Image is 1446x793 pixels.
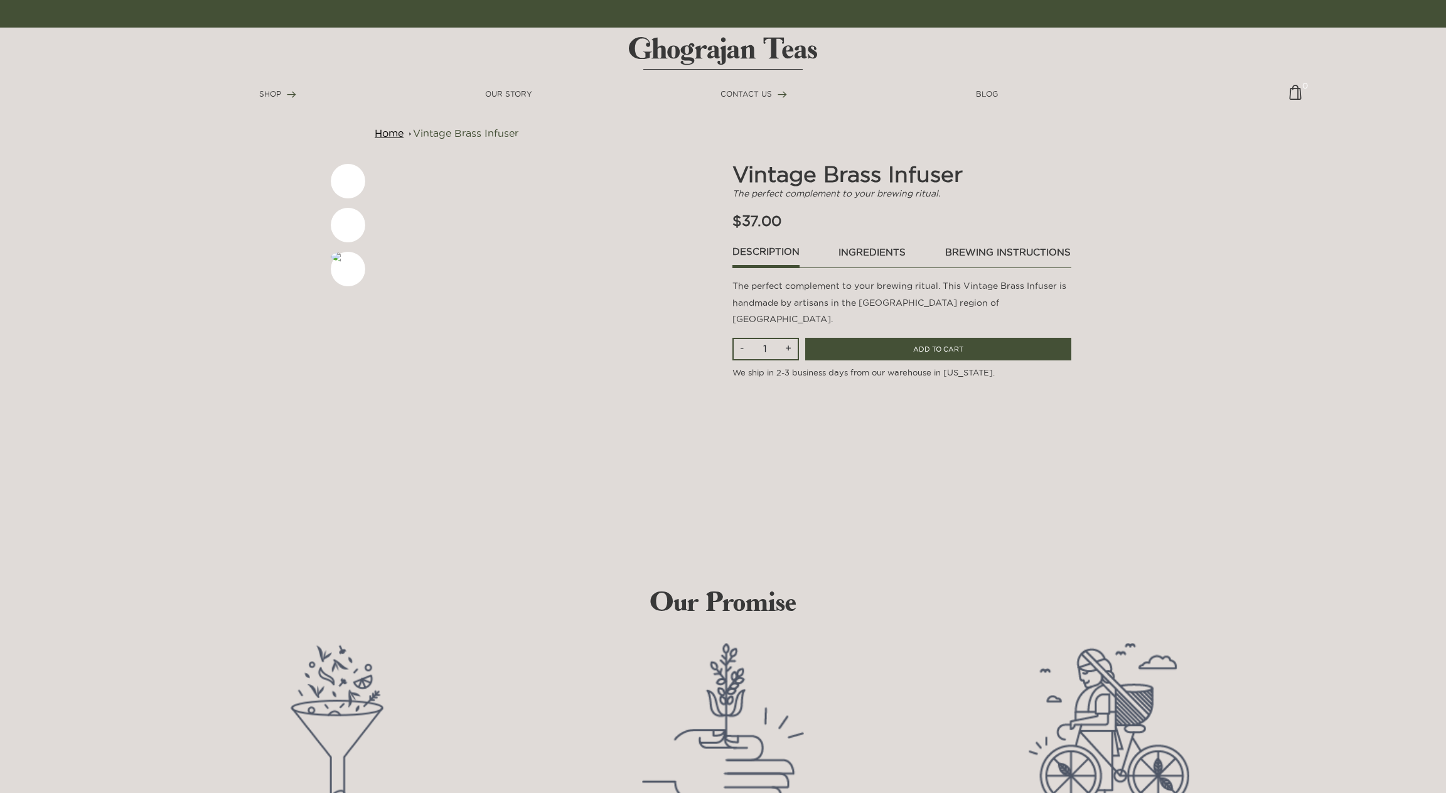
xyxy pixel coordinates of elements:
[976,89,998,100] a: BLOG
[732,245,800,269] a: Description
[754,339,776,358] input: Qty
[485,89,532,100] a: OUR STORY
[413,127,518,139] a: Vintage Brass Infuser
[287,91,296,98] img: forward-arrow.svg
[805,338,1071,361] input: ADD TO CART
[732,360,1071,379] p: We ship in 2-3 business days from our warehouse in [US_STATE].
[778,91,787,98] img: forward-arrow.svg
[154,588,1292,618] h2: Our Promise
[838,245,906,266] a: ingredients
[720,90,772,98] span: CONTACT US
[259,89,296,100] a: SHOP
[779,339,798,359] input: +
[1289,85,1302,109] a: 0
[331,252,365,262] img: First slide
[732,213,781,229] span: $37.00
[734,339,751,359] input: -
[732,278,1071,328] p: The perfect complement to your brewing ritual. This Vintage Brass Infuser is handmade by artisans...
[732,187,1071,200] p: The perfect complement to your brewing ritual.
[732,161,970,187] h2: Vintage Brass Infuser
[259,90,281,98] span: SHOP
[720,89,787,100] a: CONTACT US
[945,245,1071,266] a: brewing instructions
[1289,85,1302,109] img: cart-icon-matt.svg
[629,37,817,70] img: logo-matt.svg
[1302,80,1308,85] span: 0
[375,126,1071,141] nav: breadcrumbs
[375,127,404,139] a: Home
